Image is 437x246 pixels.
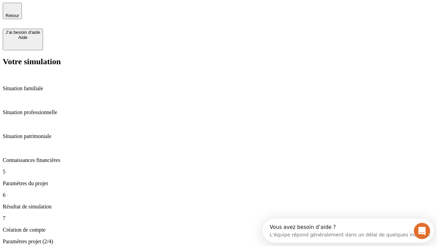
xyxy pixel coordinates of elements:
[7,6,168,11] div: Vous avez besoin d’aide ?
[7,11,168,18] div: L’équipe répond généralement dans un délai de quelques minutes.
[263,219,434,243] iframe: Intercom live chat discovery launcher
[3,238,434,245] p: Paramètres projet (2/4)
[3,204,434,210] p: Résultat de simulation
[3,227,434,233] p: Création de compte
[3,192,434,198] p: 6
[3,109,434,115] p: Situation professionnelle
[5,35,40,40] div: Aide
[3,57,434,66] h2: Votre simulation
[5,30,40,35] div: J’ai besoin d'aide
[3,133,434,139] p: Situation patrimoniale
[414,223,430,239] iframe: Intercom live chat
[3,3,22,19] button: Retour
[3,3,188,22] div: Ouvrir le Messenger Intercom
[3,157,434,163] p: Connaissances financières
[3,29,43,50] button: J’ai besoin d'aideAide
[3,180,434,187] p: Paramètres du projet
[5,13,19,18] span: Retour
[3,85,434,92] p: Situation familiale
[3,215,434,221] p: 7
[3,169,434,175] p: 5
